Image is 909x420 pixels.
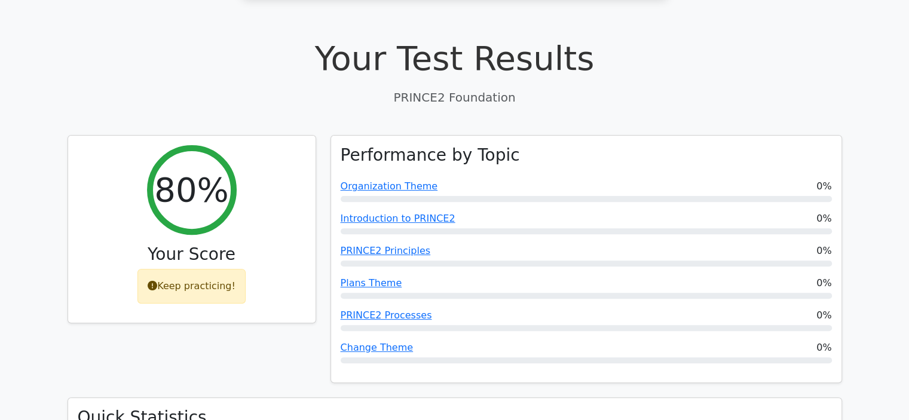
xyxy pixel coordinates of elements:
a: Organization Theme [341,180,438,192]
span: 0% [816,341,831,355]
a: Plans Theme [341,277,402,289]
div: Keep practicing! [137,269,246,303]
h3: Performance by Topic [341,145,520,165]
span: 0% [816,179,831,194]
span: 0% [816,211,831,226]
h1: Your Test Results [68,38,842,78]
p: PRINCE2 Foundation [68,88,842,106]
span: 0% [816,308,831,323]
span: 0% [816,244,831,258]
a: Introduction to PRINCE2 [341,213,455,224]
a: PRINCE2 Principles [341,245,431,256]
a: Change Theme [341,342,414,353]
h3: Your Score [78,244,306,265]
span: 0% [816,276,831,290]
h2: 80% [154,170,228,210]
a: PRINCE2 Processes [341,309,432,321]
